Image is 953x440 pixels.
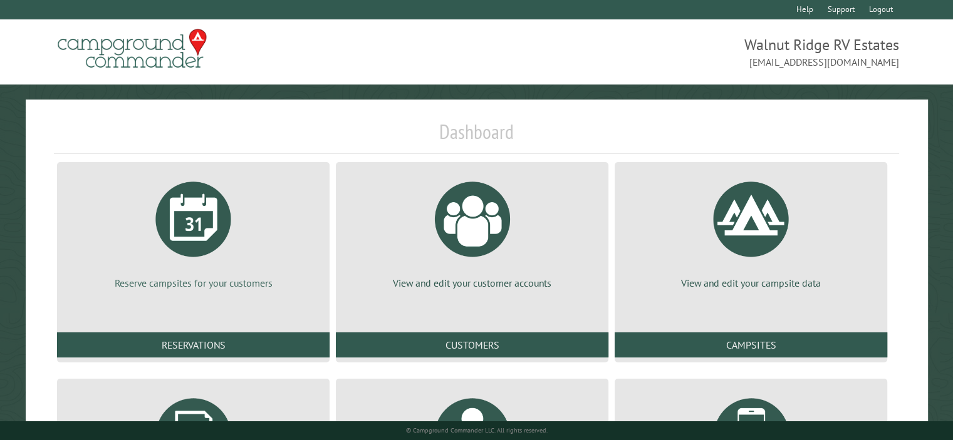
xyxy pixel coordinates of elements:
[630,276,872,290] p: View and edit your campsite data
[477,34,899,69] span: Walnut Ridge RV Estates [EMAIL_ADDRESS][DOMAIN_NAME]
[72,276,315,290] p: Reserve campsites for your customers
[630,172,872,290] a: View and edit your campsite data
[54,24,211,73] img: Campground Commander
[351,276,593,290] p: View and edit your customer accounts
[57,332,330,357] a: Reservations
[336,332,608,357] a: Customers
[406,426,548,434] small: © Campground Commander LLC. All rights reserved.
[351,172,593,290] a: View and edit your customer accounts
[615,332,887,357] a: Campsites
[54,120,899,154] h1: Dashboard
[72,172,315,290] a: Reserve campsites for your customers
